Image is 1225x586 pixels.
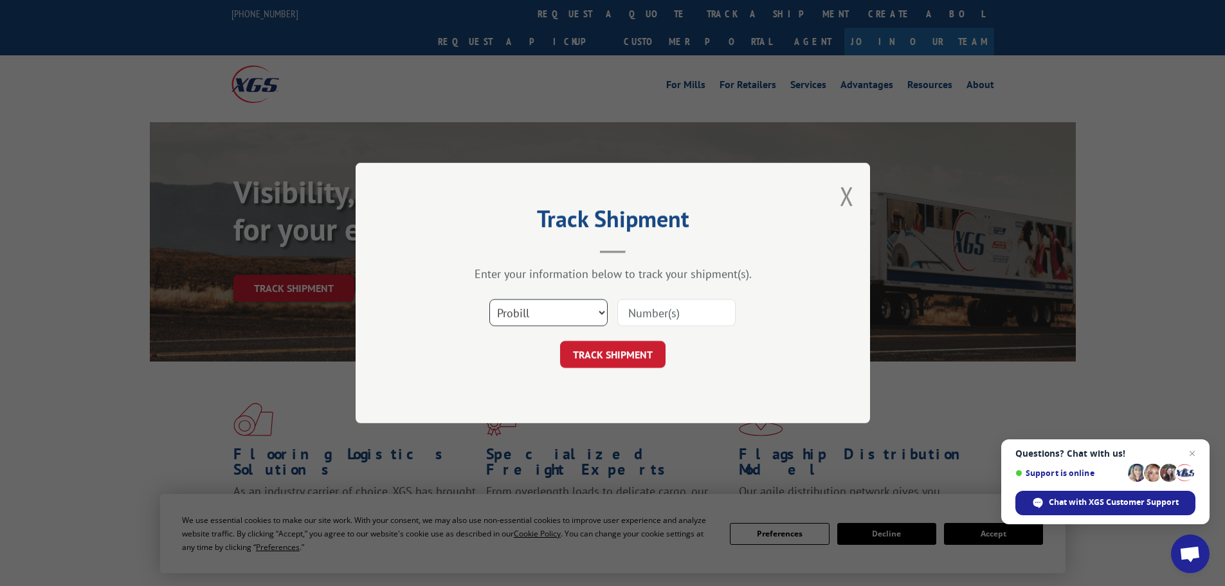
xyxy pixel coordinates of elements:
[617,299,736,326] input: Number(s)
[420,266,806,281] div: Enter your information below to track your shipment(s).
[1049,497,1179,508] span: Chat with XGS Customer Support
[420,210,806,234] h2: Track Shipment
[1015,448,1195,459] span: Questions? Chat with us!
[1015,468,1123,478] span: Support is online
[1015,491,1195,515] div: Chat with XGS Customer Support
[1171,535,1210,573] div: Open chat
[1184,446,1200,461] span: Close chat
[560,341,666,368] button: TRACK SHIPMENT
[840,179,854,213] button: Close modal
